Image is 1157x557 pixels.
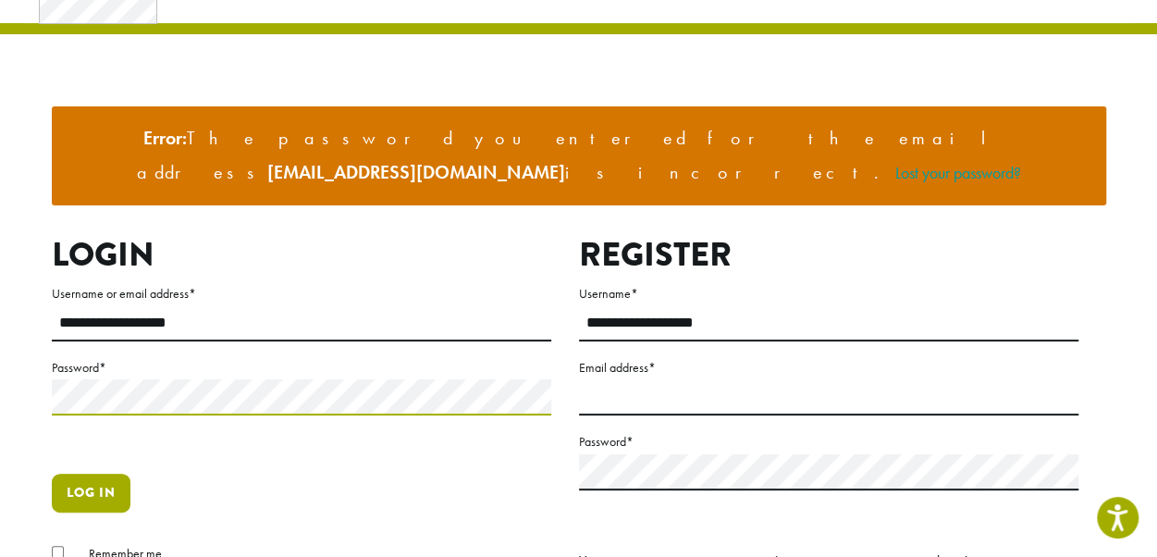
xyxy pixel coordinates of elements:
[52,235,551,275] h2: Login
[52,356,551,379] label: Password
[579,356,1078,379] label: Email address
[52,474,130,513] button: Log in
[579,282,1078,305] label: Username
[579,430,1078,453] label: Password
[67,121,1091,191] li: The password you entered for the email address is incorrect.
[579,235,1078,275] h2: Register
[52,282,551,305] label: Username or email address
[267,160,565,184] strong: [EMAIL_ADDRESS][DOMAIN_NAME]
[895,162,1021,183] a: Lost your password?
[143,126,187,150] strong: Error:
